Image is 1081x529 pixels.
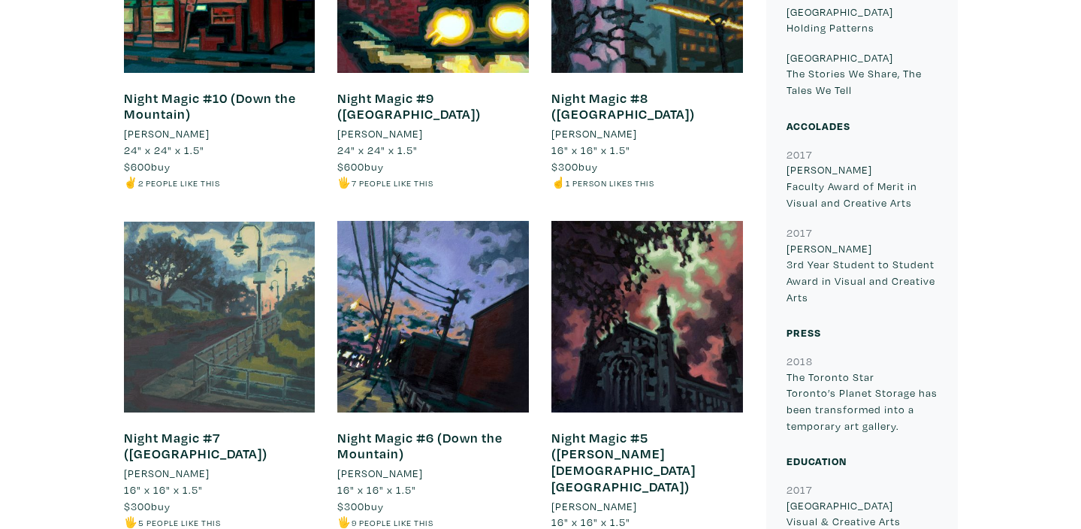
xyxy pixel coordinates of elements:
span: 16" x 16" x 1.5" [551,515,630,529]
small: Press [787,325,821,340]
p: [GEOGRAPHIC_DATA] The Stories We Share, The Tales We Tell [787,50,938,98]
small: Education [787,454,847,468]
li: [PERSON_NAME] [551,125,637,142]
a: Night Magic #9 ([GEOGRAPHIC_DATA]) [337,89,481,123]
p: [PERSON_NAME] 3rd Year Student to Student Award in Visual and Creative Arts [787,240,938,305]
a: [PERSON_NAME] [337,125,529,142]
span: $600 [337,159,364,174]
a: [PERSON_NAME] [337,465,529,482]
a: Night Magic #10 (Down the Mountain) [124,89,296,123]
li: [PERSON_NAME] [337,125,423,142]
small: 2 people like this [138,177,220,189]
small: 7 people like this [352,177,433,189]
small: 1 person likes this [566,177,654,189]
a: Night Magic #8 ([GEOGRAPHIC_DATA]) [551,89,695,123]
li: [PERSON_NAME] [337,465,423,482]
a: [PERSON_NAME] [551,498,743,515]
li: [PERSON_NAME] [124,465,210,482]
span: 16" x 16" x 1.5" [124,482,203,497]
span: $300 [337,499,364,513]
span: 24" x 24" x 1.5" [124,143,204,157]
small: 9 people like this [352,517,433,528]
span: $600 [124,159,151,174]
span: $300 [124,499,151,513]
span: 16" x 16" x 1.5" [337,482,416,497]
p: [PERSON_NAME] Faculty Award of Merit in Visual and Creative Arts [787,162,938,210]
span: 16" x 16" x 1.5" [551,143,630,157]
a: Night Magic #7 ([GEOGRAPHIC_DATA]) [124,429,267,463]
span: buy [337,159,384,174]
p: The Toronto Star Toronto’s Planet Storage has been transformed into a temporary art gallery. [787,369,938,434]
a: [PERSON_NAME] [124,125,316,142]
small: 2018 [787,354,813,368]
span: 24" x 24" x 1.5" [337,143,418,157]
a: Night Magic #6 (Down the Mountain) [337,429,503,463]
a: [PERSON_NAME] [551,125,743,142]
span: buy [337,499,384,513]
li: ☝️ [551,174,743,191]
a: Night Magic #5 ([PERSON_NAME][DEMOGRAPHIC_DATA][GEOGRAPHIC_DATA]) [551,429,696,495]
span: $300 [551,159,578,174]
span: buy [124,159,171,174]
span: buy [551,159,598,174]
small: 2017 [787,147,812,162]
li: [PERSON_NAME] [551,498,637,515]
p: [GEOGRAPHIC_DATA] Holding Patterns [787,4,938,36]
a: [PERSON_NAME] [124,465,316,482]
small: Accolades [787,119,850,133]
small: 2017 [787,482,812,497]
li: [PERSON_NAME] [124,125,210,142]
span: buy [124,499,171,513]
li: 🖐️ [337,174,529,191]
li: ✌️ [124,174,316,191]
small: 5 people like this [138,517,221,528]
small: 2017 [787,225,812,240]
